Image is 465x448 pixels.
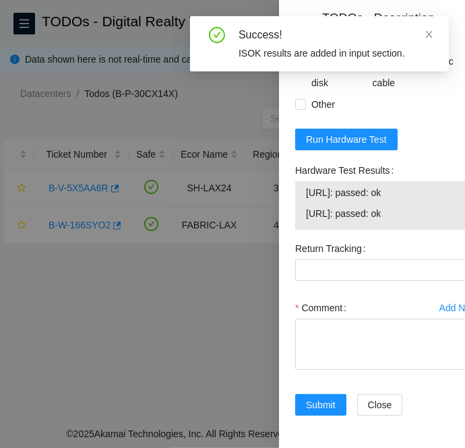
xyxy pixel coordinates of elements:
[357,394,403,416] button: Close
[239,27,433,43] div: Success!
[368,397,392,412] span: Close
[209,27,225,43] span: check-circle
[425,30,434,39] span: close
[295,297,352,319] label: Comment
[295,160,399,181] label: Hardware Test Results
[322,11,449,47] div: TODOs - Description - B-W-166SYO2
[295,129,398,150] button: Run Hardware Test
[306,132,387,147] span: Run Hardware Test
[306,397,336,412] span: Submit
[295,238,371,259] label: Return Tracking
[306,94,340,115] span: Other
[295,394,346,416] button: Submit
[239,46,433,61] div: ISOK results are added in input section.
